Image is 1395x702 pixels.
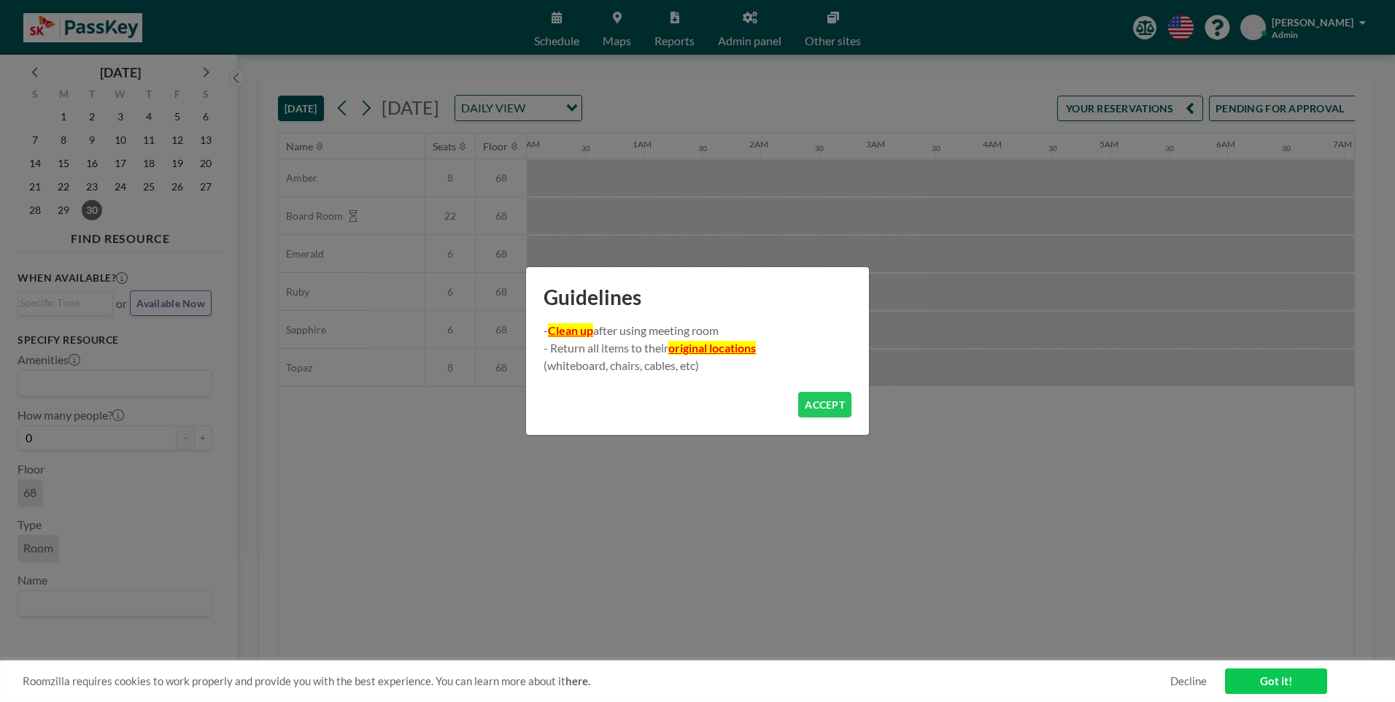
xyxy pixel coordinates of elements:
[544,322,851,339] p: - after using meeting room
[1170,674,1207,688] a: Decline
[526,267,869,322] h1: Guidelines
[23,674,1170,688] span: Roomzilla requires cookies to work properly and provide you with the best experience. You can lea...
[668,341,756,355] u: original locations
[565,674,590,687] a: here.
[544,339,851,357] p: - Return all items to their
[544,357,851,374] p: ㅤ(whiteboard, chairs, cables, etc)
[1225,668,1327,694] a: Got it!
[798,392,851,417] button: ACCEPT
[548,323,593,337] u: Clean up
